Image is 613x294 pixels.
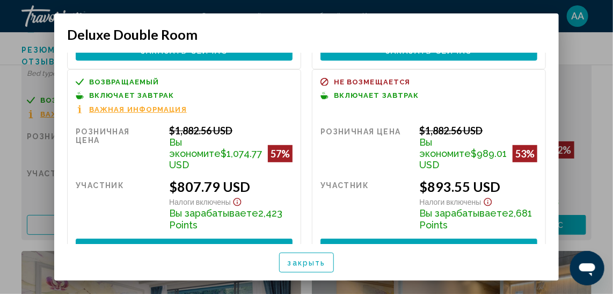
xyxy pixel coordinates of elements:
span: Важная информация [89,106,187,113]
span: закрыть [288,259,326,267]
button: Важная информация [76,105,187,114]
span: Налоги включены [169,197,231,206]
button: Show Taxes and Fees disclaimer [481,195,494,207]
span: Вы зарабатываете [169,207,258,219]
span: Налоги включены [420,197,481,206]
div: 53% [513,145,537,162]
span: 2,681 Points [420,207,532,231]
iframe: Button to launch messaging window [570,251,604,285]
button: Заказать сейчас [76,239,293,259]
span: $1,074.77 USD [169,148,262,170]
div: Розничная цена [76,125,161,170]
div: Розничная цена [320,125,412,170]
span: возвращаемый [89,78,159,85]
h3: Deluxe Double Room [67,26,546,42]
span: Не возмещается [334,78,410,85]
span: Вы экономите [420,137,471,159]
span: Вы экономите [169,137,221,159]
span: Включает завтрак [334,92,419,99]
button: закрыть [279,253,334,273]
div: участник [320,178,412,231]
a: возвращаемый [76,78,293,86]
button: Show Taxes and Fees disclaimer [231,195,244,207]
div: $1,882.56 USD [169,125,293,137]
span: Включает завтрак [89,92,174,99]
span: Вы зарабатываете [420,207,509,219]
span: 2,423 Points [169,207,282,231]
div: $807.79 USD [169,178,293,195]
button: Заказать сейчас [320,239,537,259]
div: участник [76,178,161,231]
div: 57% [268,145,293,162]
span: $989.01 USD [420,148,507,170]
div: $1,882.56 USD [420,125,537,137]
div: $893.55 USD [420,178,537,195]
